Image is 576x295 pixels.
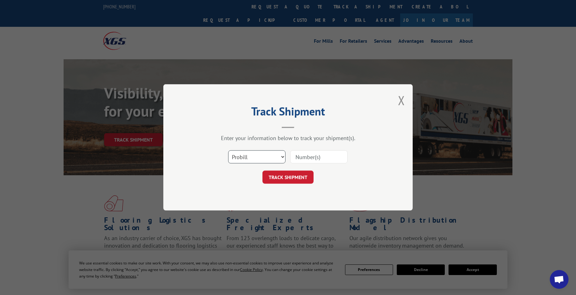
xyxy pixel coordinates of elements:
[398,92,405,109] button: Close modal
[550,270,569,289] div: Open chat
[194,135,382,142] div: Enter your information below to track your shipment(s).
[290,151,348,164] input: Number(s)
[262,171,314,184] button: TRACK SHIPMENT
[194,107,382,119] h2: Track Shipment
